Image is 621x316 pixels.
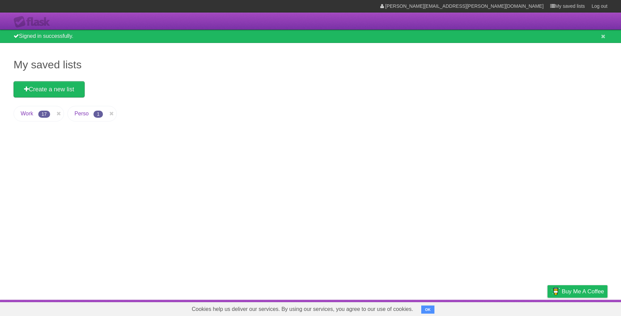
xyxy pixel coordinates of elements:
span: 17 [38,111,50,118]
a: Work [21,111,33,116]
a: Buy me a coffee [548,285,607,298]
a: Perso [74,111,89,116]
span: Cookies help us deliver our services. By using our services, you agree to our use of cookies. [185,302,420,316]
h1: My saved lists [14,57,607,73]
a: Terms [516,301,531,314]
span: 1 [93,111,103,118]
img: Buy me a coffee [551,286,560,297]
a: Suggest a feature [565,301,607,314]
a: Privacy [539,301,556,314]
a: Developers [480,301,507,314]
a: About [457,301,472,314]
a: Create a new list [14,81,85,97]
span: Buy me a coffee [562,286,604,297]
button: OK [421,306,434,314]
div: Flask [14,16,54,28]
